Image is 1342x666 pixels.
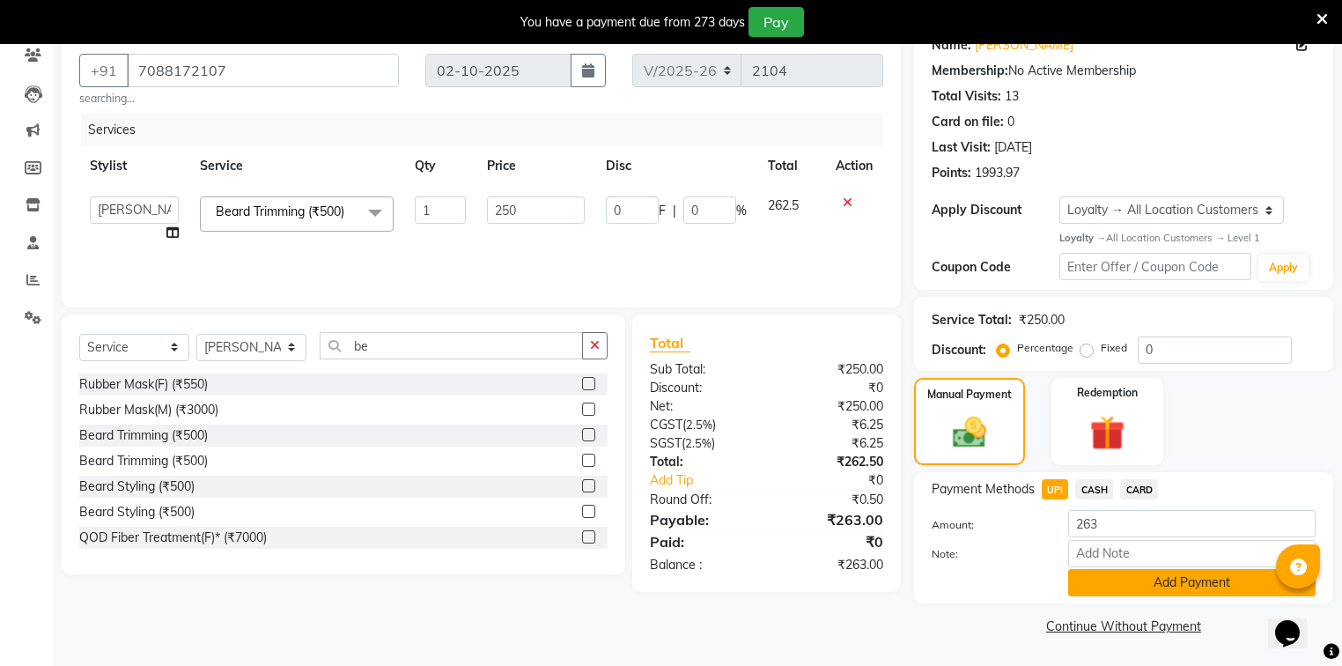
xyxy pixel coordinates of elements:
th: Service [189,146,404,186]
input: Amount [1068,510,1316,537]
span: Payment Methods [932,480,1035,499]
div: Coupon Code [932,258,1059,277]
div: ₹0.50 [766,491,896,509]
div: Services [81,114,896,146]
div: ( ) [637,416,766,434]
th: Stylist [79,146,189,186]
div: ₹6.25 [766,434,896,453]
span: Beard Trimming (₹500) [216,203,344,219]
div: Paid: [637,531,766,552]
div: Last Visit: [932,138,991,157]
label: Redemption [1077,385,1138,401]
div: ₹250.00 [766,397,896,416]
div: ₹250.00 [1019,311,1065,329]
div: Beard Trimming (₹500) [79,452,208,470]
div: Total Visits: [932,87,1001,106]
label: Manual Payment [927,387,1012,403]
th: Qty [404,146,477,186]
div: ₹6.25 [766,416,896,434]
span: 2.5% [685,436,712,450]
span: CASH [1075,479,1113,499]
span: CARD [1120,479,1158,499]
span: UPI [1042,479,1069,499]
div: Rubber Mask(F) (₹550) [79,375,208,394]
span: F [659,202,666,220]
div: Points: [932,164,971,182]
span: | [673,202,676,220]
button: Apply [1258,255,1309,281]
div: ₹250.00 [766,360,896,379]
iframe: chat widget [1268,596,1324,648]
th: Price [476,146,595,186]
div: 0 [1007,113,1014,131]
button: +91 [79,54,129,87]
div: Payable: [637,509,766,530]
span: 2.5% [686,418,712,432]
button: Add Payment [1068,569,1316,596]
div: ₹262.50 [766,453,896,471]
label: Percentage [1017,340,1073,356]
strong: Loyalty → [1059,232,1106,244]
th: Action [825,146,883,186]
a: [PERSON_NAME] [975,36,1073,55]
div: All Location Customers → Level 1 [1059,231,1316,246]
div: ₹263.00 [766,509,896,530]
div: QOD Fiber Treatment(F)* (₹7000) [79,529,267,547]
input: Search by Name/Mobile/Email/Code [127,54,399,87]
div: Beard Styling (₹500) [79,503,195,522]
div: Discount: [637,379,766,397]
div: [DATE] [994,138,1032,157]
div: Discount: [932,341,986,359]
span: % [736,202,747,220]
div: 1993.97 [975,164,1020,182]
label: Note: [918,546,1055,562]
th: Total [757,146,825,186]
span: Total [650,334,690,352]
a: Add Tip [637,471,788,490]
div: Beard Styling (₹500) [79,477,195,496]
label: Amount: [918,517,1055,533]
div: Card on file: [932,113,1004,131]
th: Disc [595,146,757,186]
div: 13 [1005,87,1019,106]
div: Membership: [932,62,1008,80]
button: Pay [748,7,804,37]
div: ( ) [637,434,766,453]
div: Rubber Mask(M) (₹3000) [79,401,218,419]
img: _cash.svg [942,413,997,452]
div: You have a payment due from 273 days [520,13,745,32]
div: Net: [637,397,766,416]
span: SGST [650,435,682,451]
small: searching... [79,91,399,107]
img: _gift.svg [1079,411,1136,455]
label: Fixed [1101,340,1127,356]
div: ₹0 [766,379,896,397]
div: No Active Membership [932,62,1316,80]
input: Add Note [1068,540,1316,567]
div: ₹0 [766,531,896,552]
div: Balance : [637,556,766,574]
div: Apply Discount [932,201,1059,219]
div: Name: [932,36,971,55]
a: Continue Without Payment [918,618,1330,636]
div: Total: [637,453,766,471]
span: CGST [650,417,682,433]
div: ₹0 [788,471,896,490]
div: Service Total: [932,311,1012,329]
input: Search or Scan [320,332,583,359]
div: Sub Total: [637,360,766,379]
span: 262.5 [768,197,799,213]
a: x [344,203,352,219]
div: ₹263.00 [766,556,896,574]
input: Enter Offer / Coupon Code [1059,253,1251,280]
div: Beard Trimming (₹500) [79,426,208,445]
div: Round Off: [637,491,766,509]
